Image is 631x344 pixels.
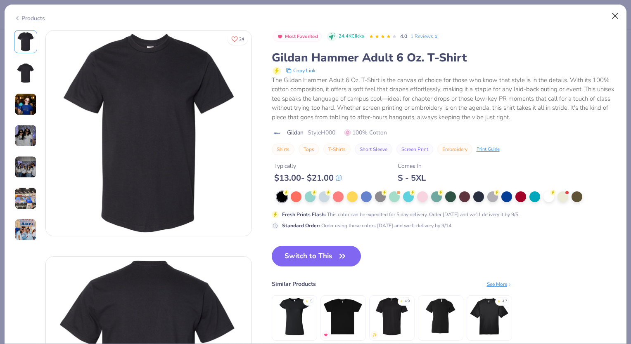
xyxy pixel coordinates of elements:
span: Gildan [287,128,304,137]
img: Team 365 Men's Zone Performance T-Shirt [470,297,509,336]
img: Next Level Unisex Cotton T-Shirt [372,297,411,336]
img: Bella + Canvas Youth Jersey T-Shirt [421,297,460,336]
img: User generated content [14,156,37,178]
img: Los Angeles Apparel S/S Fine Jersey Crew 4.3 Oz [323,297,363,336]
button: Close [607,8,623,24]
img: Front [16,32,36,52]
button: Short Sleeve [355,144,392,155]
div: See More [487,280,512,288]
span: 4.0 [400,33,407,40]
span: 24 [239,37,244,41]
div: Similar Products [272,280,316,288]
div: ★ [305,299,308,302]
span: Style H000 [308,128,335,137]
div: Order using these colors [DATE] and we’ll delivery by 9/14. [282,222,453,229]
div: 4.9 [405,299,410,304]
button: T-Shirts [323,144,351,155]
button: Switch to This [272,246,361,266]
div: Typically [274,162,342,170]
div: Comes In [398,162,426,170]
img: Most Favorited sort [277,33,283,40]
img: User generated content [14,125,37,147]
img: User generated content [14,187,37,210]
div: 4.7 [502,299,507,304]
img: Gildan Ladies' Softstyle® Fitted T-Shirt [275,297,314,336]
div: 4.0 Stars [369,30,397,43]
div: S - 5XL [398,173,426,183]
img: newest.gif [372,332,377,337]
div: $ 13.00 - $ 21.00 [274,173,342,183]
div: Print Guide [477,146,500,153]
button: Screen Print [396,144,433,155]
img: User generated content [14,93,37,115]
div: Gildan Hammer Adult 6 Oz. T-Shirt [272,50,617,66]
strong: Fresh Prints Flash : [282,211,326,218]
button: Embroidery [437,144,472,155]
span: 24.4K Clicks [339,33,364,40]
img: User generated content [14,219,37,241]
button: Shirts [272,144,294,155]
img: Front [46,31,251,236]
img: Back [16,63,36,83]
span: Most Favorited [285,34,318,39]
span: 100% Cotton [344,128,387,137]
img: MostFav.gif [323,332,328,337]
div: Products [14,14,45,23]
div: This color can be expedited for 5 day delivery. Order [DATE] and we’ll delivery it by 9/5. [282,211,520,218]
button: Like [228,33,248,45]
button: Badge Button [273,31,323,42]
a: 1 Reviews [410,33,439,40]
div: ★ [497,299,501,302]
div: 5 [310,299,312,304]
strong: Standard Order : [282,222,320,229]
button: copy to clipboard [283,66,318,75]
img: brand logo [272,130,283,137]
button: Tops [299,144,319,155]
div: ★ [400,299,403,302]
div: The Gildan Hammer Adult 6 Oz. T-Shirt is the canvas of choice for those who know that style is in... [272,75,617,122]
